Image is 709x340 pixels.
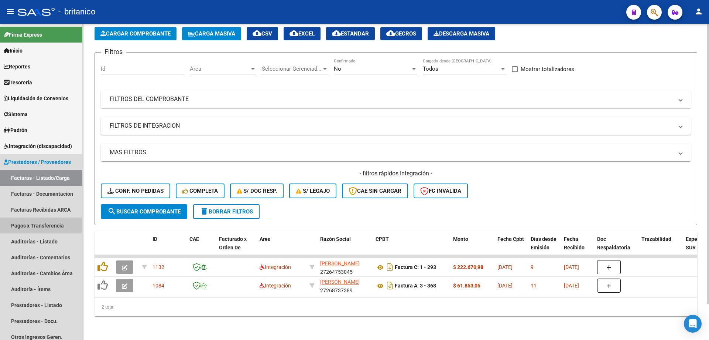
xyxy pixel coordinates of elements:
[320,260,360,266] span: [PERSON_NAME]
[334,65,341,72] span: No
[260,264,291,270] span: Integración
[564,264,579,270] span: [DATE]
[320,259,370,275] div: 27264753045
[4,63,30,71] span: Reportes
[101,117,691,135] mat-expansion-panel-header: FILTROS DE INTEGRACION
[101,184,170,198] button: Conf. no pedidas
[320,278,370,293] div: 27268737389
[385,280,395,292] i: Descargar documento
[531,236,556,250] span: Días desde Emisión
[110,122,673,130] mat-panel-title: FILTROS DE INTEGRACION
[110,148,673,156] mat-panel-title: MAS FILTROS
[497,283,513,289] span: [DATE]
[4,94,68,102] span: Liquidación de Convenios
[95,27,177,40] button: Cargar Comprobante
[247,27,278,40] button: CSV
[326,27,375,40] button: Estandar
[188,30,235,37] span: Carga Masiva
[260,283,291,289] span: Integración
[376,236,389,242] span: CPBT
[453,283,480,289] strong: $ 61.853,05
[414,184,468,198] button: FC Inválida
[189,236,199,242] span: CAE
[395,265,436,270] strong: Factura C: 1 - 293
[320,236,351,242] span: Razón Social
[284,27,321,40] button: EXCEL
[4,126,27,134] span: Padrón
[684,315,702,333] div: Open Intercom Messenger
[395,283,436,289] strong: Factura A: 3 - 368
[428,27,495,40] app-download-masive: Descarga masiva de comprobantes (adjuntos)
[6,7,15,16] mat-icon: menu
[380,27,422,40] button: Gecros
[434,30,489,37] span: Descarga Masiva
[186,231,216,264] datatable-header-cell: CAE
[101,169,691,178] h4: - filtros rápidos Integración -
[190,65,250,72] span: Area
[101,144,691,161] mat-expansion-panel-header: MAS FILTROS
[95,298,697,316] div: 2 total
[561,231,594,264] datatable-header-cell: Fecha Recibido
[332,29,341,38] mat-icon: cloud_download
[101,90,691,108] mat-expansion-panel-header: FILTROS DEL COMPROBANTE
[531,264,534,270] span: 9
[564,236,585,250] span: Fecha Recibido
[200,207,209,216] mat-icon: delete
[494,231,528,264] datatable-header-cell: Fecha Cpbt
[230,184,284,198] button: S/ Doc Resp.
[521,65,574,74] span: Mostrar totalizadores
[386,30,416,37] span: Gecros
[349,188,401,194] span: CAE SIN CARGAR
[641,236,671,242] span: Trazabilidad
[107,207,116,216] mat-icon: search
[594,231,638,264] datatable-header-cell: Doc Respaldatoria
[176,184,225,198] button: Completa
[528,231,561,264] datatable-header-cell: Días desde Emisión
[453,264,483,270] strong: $ 222.670,98
[216,231,257,264] datatable-header-cell: Facturado x Orden De
[219,236,247,250] span: Facturado x Orden De
[386,29,395,38] mat-icon: cloud_download
[373,231,450,264] datatable-header-cell: CPBT
[200,208,253,215] span: Borrar Filtros
[260,236,271,242] span: Area
[290,30,315,37] span: EXCEL
[290,29,298,38] mat-icon: cloud_download
[453,236,468,242] span: Monto
[100,30,171,37] span: Cargar Comprobante
[110,95,673,103] mat-panel-title: FILTROS DEL COMPROBANTE
[332,30,369,37] span: Estandar
[262,65,322,72] span: Seleccionar Gerenciador
[4,31,42,39] span: Firma Express
[428,27,495,40] button: Descarga Masiva
[450,231,494,264] datatable-header-cell: Monto
[4,78,32,87] span: Tesorería
[153,264,164,270] span: 1132
[420,188,461,194] span: FC Inválida
[182,188,218,194] span: Completa
[4,47,23,55] span: Inicio
[4,158,71,166] span: Prestadores / Proveedores
[253,30,272,37] span: CSV
[317,231,373,264] datatable-header-cell: Razón Social
[237,188,277,194] span: S/ Doc Resp.
[289,184,336,198] button: S/ legajo
[153,236,157,242] span: ID
[497,236,524,242] span: Fecha Cpbt
[296,188,330,194] span: S/ legajo
[58,4,96,20] span: - britanico
[101,204,187,219] button: Buscar Comprobante
[694,7,703,16] mat-icon: person
[150,231,186,264] datatable-header-cell: ID
[101,47,126,57] h3: Filtros
[4,110,28,118] span: Sistema
[320,279,360,285] span: [PERSON_NAME]
[4,142,72,150] span: Integración (discapacidad)
[257,231,306,264] datatable-header-cell: Area
[342,184,408,198] button: CAE SIN CARGAR
[153,283,164,289] span: 1084
[638,231,683,264] datatable-header-cell: Trazabilidad
[564,283,579,289] span: [DATE]
[597,236,630,250] span: Doc Respaldatoria
[423,65,438,72] span: Todos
